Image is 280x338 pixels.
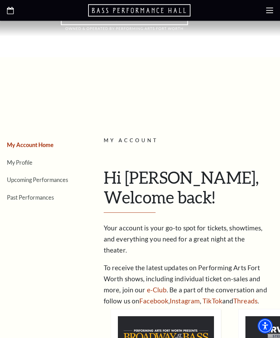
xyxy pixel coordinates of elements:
a: Open this option [7,6,14,16]
a: Threads - open in a new tab [233,297,258,305]
a: Open this option [54,10,195,36]
span: and [222,297,233,305]
p: Your account is your go-to spot for tickets, showtimes, and everything you need for a great night... [104,222,268,256]
span: My Account [104,137,158,143]
a: Facebook - open in a new tab [139,297,168,305]
a: TikTok - open in a new tab [203,297,222,305]
div: Accessibility Menu [258,318,273,334]
a: My Profile [7,159,32,166]
a: e-Club [147,286,167,294]
a: Instagram - open in a new tab [170,297,200,305]
a: Upcoming Performances [7,176,68,183]
a: Past Performances [7,194,54,201]
a: Open this option [88,3,192,17]
h1: Hi [PERSON_NAME], Welcome back! [104,167,268,213]
p: To receive the latest updates on Performing Arts Fort Worth shows, including individual ticket on... [104,262,268,307]
a: My Account Home [7,141,54,148]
